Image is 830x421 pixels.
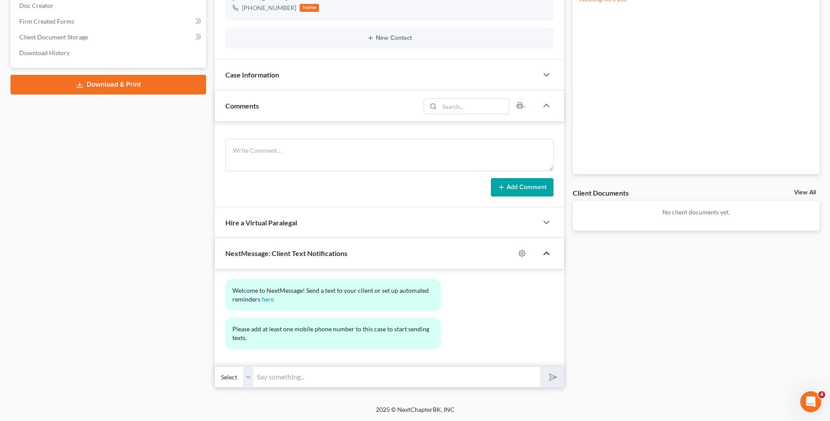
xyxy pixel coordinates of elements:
a: here [262,295,274,303]
span: 4 [818,391,825,398]
a: Client Document Storage [12,29,206,45]
span: Firm Created Forms [19,18,74,25]
iframe: Intercom live chat [800,391,821,412]
button: New Contact [232,35,546,42]
input: Say something... [253,366,539,388]
button: Add Comment [491,178,553,196]
span: Hire a Virtual Paralegal [225,218,297,227]
span: Doc Creator [19,2,53,9]
div: [PHONE_NUMBER] [242,4,296,12]
div: home [300,4,319,12]
input: Search... [439,99,509,114]
span: NextMessage: Client Text Notifications [225,249,347,257]
span: Case Information [225,70,279,79]
a: Download History [12,45,206,61]
span: Download History [19,49,70,56]
a: Download & Print [11,75,206,95]
span: Welcome to NextMessage! Send a text to your client or set up automated reminders [232,287,430,303]
span: Comments [225,102,259,110]
p: No client documents yet. [580,208,812,217]
div: 2025 © NextChapterBK, INC [166,405,665,421]
div: Client Documents [573,188,629,197]
a: View All [794,189,816,196]
span: Please add at least one mobile phone number to this case to start sending texts. [232,325,431,341]
a: Firm Created Forms [12,14,206,29]
span: Client Document Storage [19,33,88,41]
